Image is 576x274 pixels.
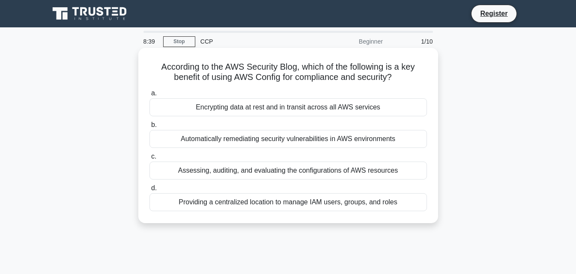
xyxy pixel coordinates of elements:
div: Providing a centralized location to manage IAM users, groups, and roles [149,193,427,211]
div: CCP [195,33,313,50]
span: c. [151,153,156,160]
a: Register [475,8,513,19]
a: Stop [163,36,195,47]
div: Automatically remediating security vulnerabilities in AWS environments [149,130,427,148]
span: a. [151,89,157,97]
div: Encrypting data at rest and in transit across all AWS services [149,98,427,116]
div: 8:39 [138,33,163,50]
h5: According to the AWS Security Blog, which of the following is a key benefit of using AWS Config f... [149,62,428,83]
div: 1/10 [388,33,438,50]
span: d. [151,184,157,192]
div: Beginner [313,33,388,50]
span: b. [151,121,157,128]
div: Assessing, auditing, and evaluating the configurations of AWS resources [149,162,427,180]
